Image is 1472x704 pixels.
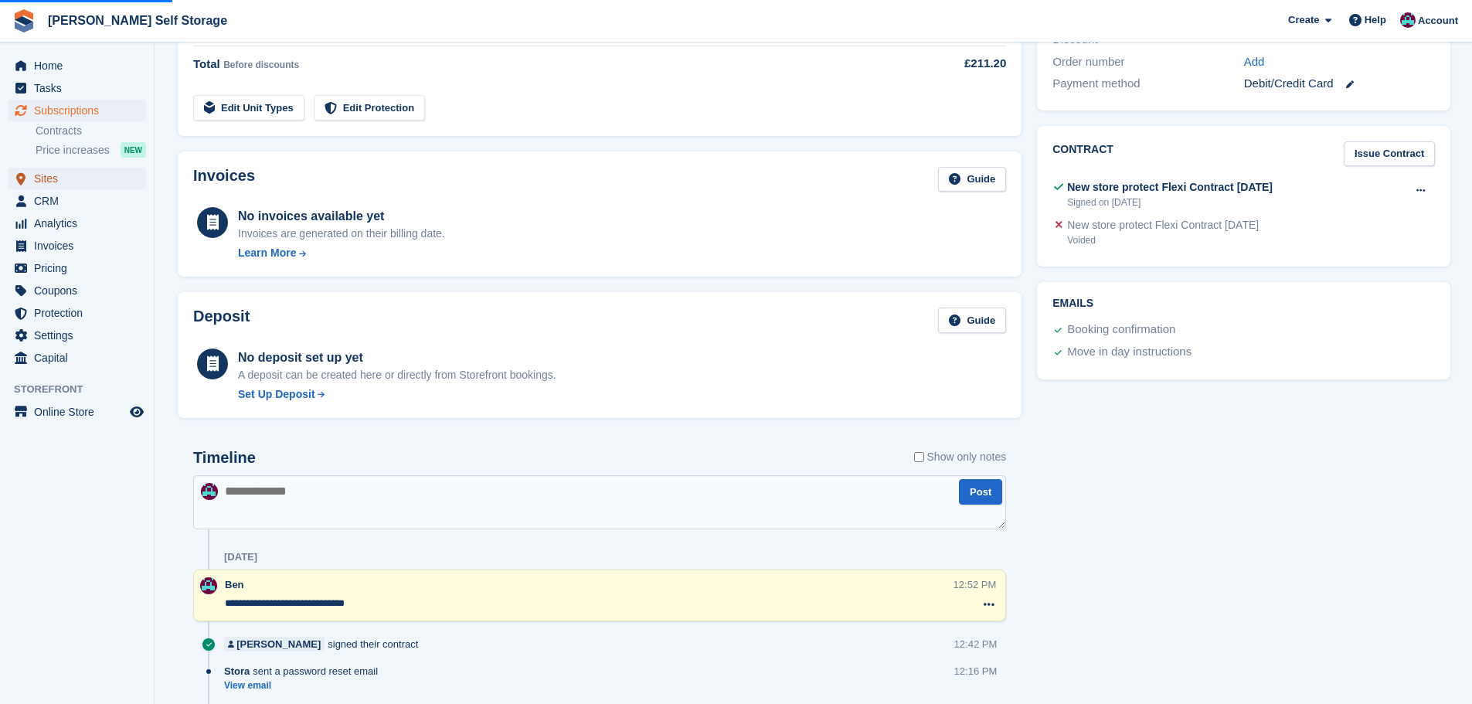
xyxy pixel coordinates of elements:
a: menu [8,77,146,99]
div: 12:16 PM [954,664,998,678]
a: menu [8,302,146,324]
a: menu [8,347,146,369]
div: Voided [1067,233,1259,247]
img: Ben [201,483,218,500]
div: New store protect Flexi Contract [DATE] [1067,217,1259,233]
span: Settings [34,325,127,346]
a: menu [8,235,146,257]
span: Coupons [34,280,127,301]
span: Sites [34,168,127,189]
span: Stora [224,664,250,678]
div: Move in day instructions [1067,343,1192,362]
a: Add [1244,53,1265,71]
a: [PERSON_NAME] Self Storage [42,8,233,33]
div: [PERSON_NAME] [236,637,321,651]
div: 12:52 PM [954,577,997,592]
input: Show only notes [914,449,924,465]
span: Create [1288,12,1319,28]
div: Set Up Deposit [238,386,315,403]
a: Contracts [36,124,146,138]
span: Invoices [34,235,127,257]
div: Booking confirmation [1067,321,1175,339]
a: menu [8,100,146,121]
a: menu [8,213,146,234]
a: Price increases NEW [36,141,146,158]
span: Protection [34,302,127,324]
div: 12:42 PM [954,637,998,651]
p: A deposit can be created here or directly from Storefront bookings. [238,367,556,383]
img: stora-icon-8386f47178a22dfd0bd8f6a31ec36ba5ce8667c1dd55bd0f319d3a0aa187defe.svg [12,9,36,32]
div: signed their contract [224,637,426,651]
a: Guide [938,308,1006,333]
a: Edit Protection [314,95,425,121]
a: Guide [938,167,1006,192]
h2: Contract [1052,141,1113,167]
span: Home [34,55,127,77]
span: Account [1418,13,1458,29]
a: Set Up Deposit [238,386,556,403]
h2: Emails [1052,298,1435,310]
div: sent a password reset email [224,664,386,678]
span: Before discounts [223,60,299,70]
div: No invoices available yet [238,207,445,226]
span: Help [1365,12,1386,28]
span: Online Store [34,401,127,423]
a: Learn More [238,245,445,261]
div: [DATE] [224,551,257,563]
a: menu [8,190,146,212]
h2: Invoices [193,167,255,192]
a: Issue Contract [1344,141,1435,167]
span: Pricing [34,257,127,279]
h2: Timeline [193,449,256,467]
a: menu [8,401,146,423]
a: menu [8,280,146,301]
div: NEW [121,142,146,158]
div: Signed on [DATE] [1067,196,1273,209]
span: Tasks [34,77,127,99]
img: Ben [200,577,217,594]
a: menu [8,257,146,279]
span: Total [193,57,220,70]
span: Storefront [14,382,154,397]
div: Order number [1052,53,1243,71]
a: [PERSON_NAME] [224,637,325,651]
a: Preview store [127,403,146,421]
a: menu [8,325,146,346]
span: Subscriptions [34,100,127,121]
a: Edit Unit Types [193,95,304,121]
label: Show only notes [914,449,1007,465]
img: Ben [1400,12,1416,28]
div: Payment method [1052,75,1243,93]
span: Ben [225,579,244,590]
div: No deposit set up yet [238,349,556,367]
span: CRM [34,190,127,212]
div: £211.20 [882,55,1006,73]
h2: Deposit [193,308,250,333]
span: Capital [34,347,127,369]
a: menu [8,55,146,77]
button: Post [959,479,1002,505]
span: Analytics [34,213,127,234]
div: Invoices are generated on their billing date. [238,226,445,242]
div: New store protect Flexi Contract [DATE] [1067,179,1273,196]
div: Learn More [238,245,296,261]
a: menu [8,168,146,189]
div: Debit/Credit Card [1244,75,1435,93]
a: View email [224,679,386,692]
span: Price increases [36,143,110,158]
